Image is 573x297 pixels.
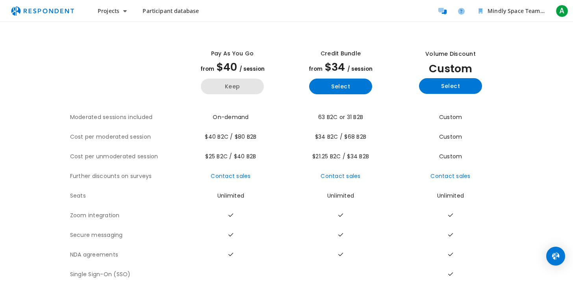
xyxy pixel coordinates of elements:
div: Open Intercom Messenger [546,247,565,266]
span: Participant database [143,7,199,15]
span: 63 B2C or 31 B2B [318,113,363,121]
span: $34 B2C / $68 B2B [315,133,366,141]
th: Single Sign-On (SSO) [70,265,178,284]
div: Volume Discount [425,50,476,58]
th: Secure messaging [70,225,178,245]
span: Custom [439,113,462,121]
button: Keep current yearly payg plan [201,79,264,94]
span: Custom [429,61,472,76]
span: A [556,5,568,17]
th: Cost per moderated session [70,127,178,147]
span: from [200,65,214,73]
th: NDA agreements [70,245,178,265]
span: $21.25 B2C / $34 B2B [312,152,369,160]
span: from [309,65,323,73]
span: Projects [98,7,119,15]
span: Unlimited [217,192,244,200]
div: Pay as you go [211,49,254,58]
th: Further discounts on surveys [70,167,178,186]
span: Unlimited [327,192,354,200]
span: Mindly Space Team [488,7,544,15]
th: Cost per unmoderated session [70,147,178,167]
a: Contact sales [430,172,470,180]
span: Custom [439,152,462,160]
span: Custom [439,133,462,141]
th: Zoom integration [70,206,178,225]
span: / session [347,65,373,73]
button: Mindly Space Team [472,4,551,18]
th: Seats [70,186,178,206]
span: / session [239,65,265,73]
span: $25 B2C / $40 B2B [205,152,256,160]
a: Contact sales [321,172,360,180]
span: Unlimited [437,192,464,200]
span: $40 [217,60,237,74]
a: Participant database [136,4,205,18]
span: $34 [325,60,345,74]
th: Moderated sessions included [70,108,178,127]
div: Credit Bundle [321,49,361,58]
span: On-demand [213,113,248,121]
button: Select yearly basic plan [309,79,372,94]
a: Message participants [434,3,450,19]
a: Contact sales [211,172,250,180]
a: Help and support [453,3,469,19]
img: respondent-logo.png [6,4,79,18]
span: $40 B2C / $80 B2B [205,133,256,141]
button: Select yearly custom_static plan [419,78,482,94]
button: A [554,4,570,18]
button: Projects [91,4,133,18]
